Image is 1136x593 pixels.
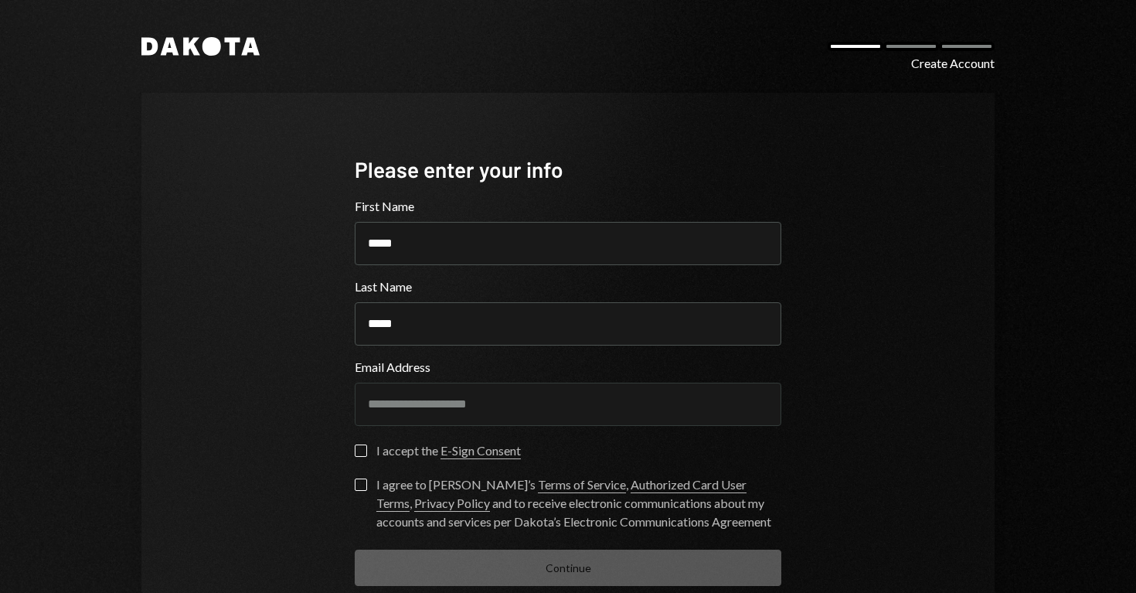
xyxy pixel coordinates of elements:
[376,441,521,460] div: I accept the
[355,278,781,296] label: Last Name
[376,477,747,512] a: Authorized Card User Terms
[538,477,626,493] a: Terms of Service
[355,197,781,216] label: First Name
[911,54,995,73] div: Create Account
[440,443,521,459] a: E-Sign Consent
[355,445,367,457] button: I accept the E-Sign Consent
[355,155,781,185] div: Please enter your info
[376,475,781,531] div: I agree to [PERSON_NAME]’s , , and to receive electronic communications about my accounts and ser...
[355,358,781,377] label: Email Address
[355,479,367,491] button: I agree to [PERSON_NAME]’s Terms of Service, Authorized Card User Terms, Privacy Policy and to re...
[414,496,490,512] a: Privacy Policy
